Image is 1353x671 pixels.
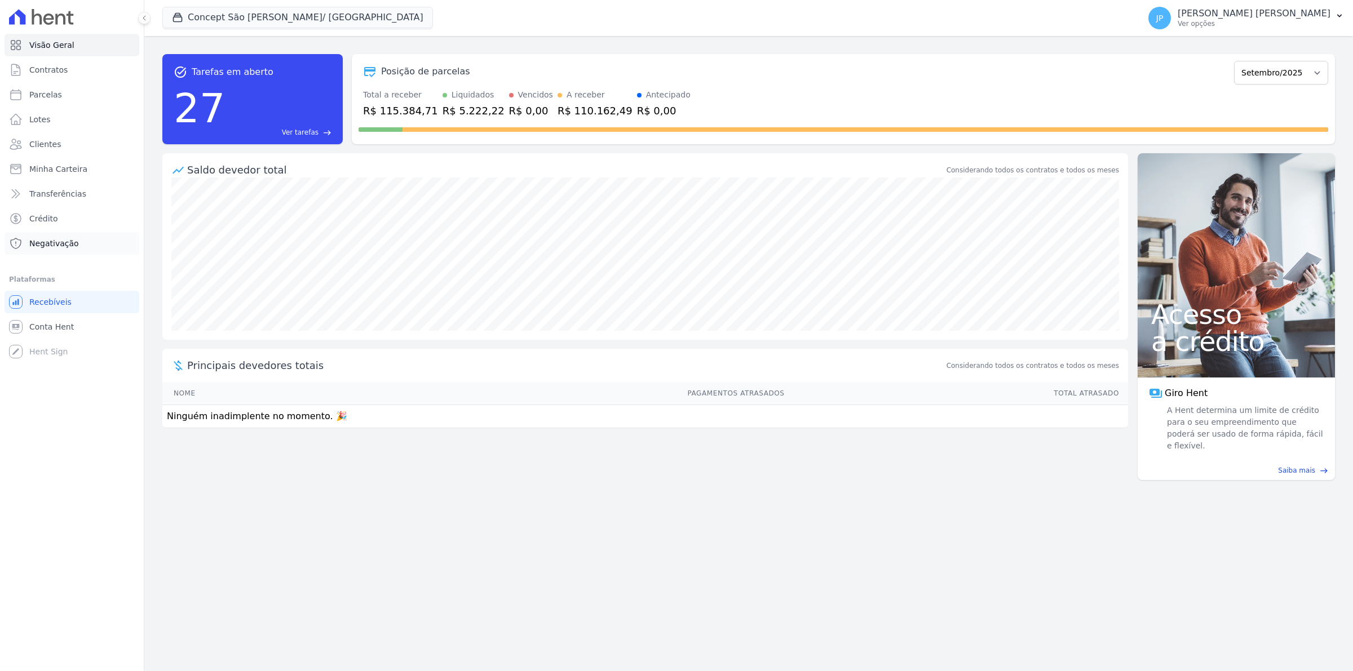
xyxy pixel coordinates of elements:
a: Conta Hent [5,315,139,338]
a: Crédito [5,207,139,230]
span: east [323,128,331,137]
a: Negativação [5,232,139,255]
span: Recebíveis [29,296,72,308]
a: Clientes [5,133,139,155]
a: Saiba mais east [1144,465,1328,476]
span: Negativação [29,238,79,249]
div: Total a receber [363,89,438,101]
span: Transferências [29,188,86,199]
div: Vencidos [518,89,553,101]
th: Nome [162,382,335,405]
div: Plataformas [9,273,135,286]
div: Considerando todos os contratos e todos os meses [947,165,1119,175]
span: A Hent determina um limite de crédito para o seu empreendimento que poderá ser usado de forma ráp... [1165,405,1324,452]
div: R$ 0,00 [509,103,553,118]
th: Total Atrasado [785,382,1128,405]
td: Ninguém inadimplente no momento. 🎉 [162,405,1128,428]
p: [PERSON_NAME] [PERSON_NAME] [1178,8,1330,19]
a: Lotes [5,108,139,131]
div: 27 [174,79,225,137]
div: Antecipado [646,89,691,101]
p: Ver opções [1178,19,1330,28]
span: Crédito [29,213,58,224]
div: R$ 115.384,71 [363,103,438,118]
a: Visão Geral [5,34,139,56]
a: Transferências [5,183,139,205]
span: Acesso [1151,301,1321,328]
a: Contratos [5,59,139,81]
div: Liquidados [452,89,494,101]
div: Saldo devedor total [187,162,944,177]
a: Parcelas [5,83,139,106]
span: JP [1156,14,1164,22]
span: Minha Carteira [29,163,87,175]
span: Clientes [29,139,61,150]
span: east [1320,466,1328,475]
span: Saiba mais [1278,465,1315,476]
div: A receber [567,89,605,101]
th: Pagamentos Atrasados [335,382,785,405]
div: R$ 0,00 [637,103,691,118]
span: Ver tarefas [282,127,319,137]
div: R$ 110.162,49 [558,103,633,118]
div: R$ 5.222,22 [443,103,505,118]
span: a crédito [1151,328,1321,355]
button: Concept São [PERSON_NAME]/ [GEOGRAPHIC_DATA] [162,7,433,28]
span: Contratos [29,64,68,75]
div: Posição de parcelas [381,65,470,78]
span: Principais devedores totais [187,358,944,373]
span: Giro Hent [1165,386,1208,400]
span: Visão Geral [29,39,74,51]
span: Conta Hent [29,321,74,332]
a: Ver tarefas east [230,127,331,137]
span: Lotes [29,114,51,125]
span: task_alt [174,65,187,79]
button: JP [PERSON_NAME] [PERSON_NAME] Ver opções [1139,2,1353,34]
span: Considerando todos os contratos e todos os meses [947,361,1119,371]
span: Parcelas [29,89,62,100]
a: Recebíveis [5,291,139,313]
span: Tarefas em aberto [192,65,273,79]
a: Minha Carteira [5,158,139,180]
